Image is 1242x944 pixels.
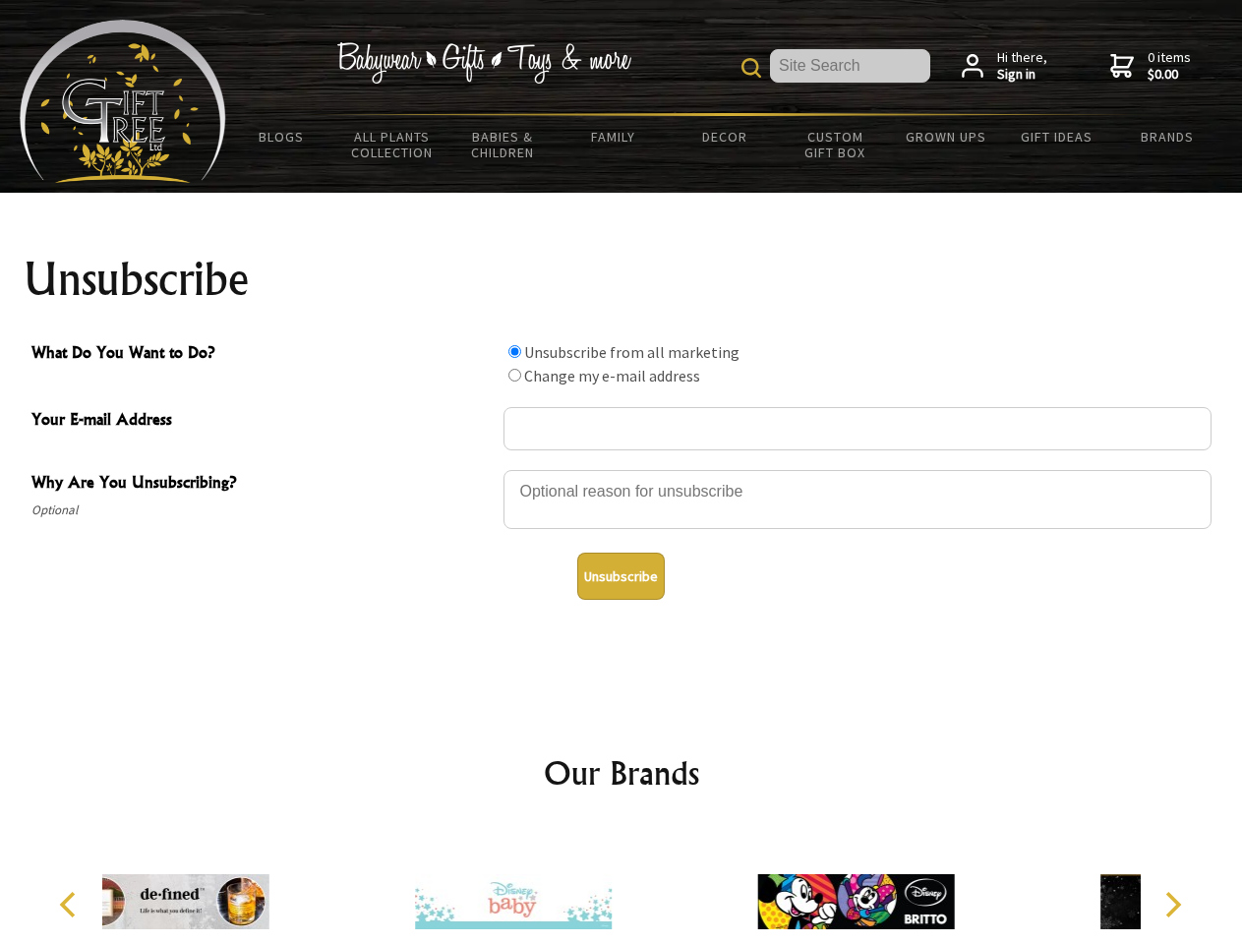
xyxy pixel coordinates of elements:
button: Unsubscribe [577,553,665,600]
a: Grown Ups [890,116,1001,157]
span: Your E-mail Address [31,407,494,436]
img: Babyware - Gifts - Toys and more... [20,20,226,183]
label: Change my e-mail address [524,366,700,385]
input: What Do You Want to Do? [508,345,521,358]
span: 0 items [1148,48,1191,84]
button: Next [1151,883,1194,926]
textarea: Why Are You Unsubscribing? [503,470,1212,529]
img: product search [741,58,761,78]
input: Your E-mail Address [503,407,1212,450]
a: Custom Gift Box [780,116,891,173]
strong: Sign in [997,66,1047,84]
img: Babywear - Gifts - Toys & more [336,42,631,84]
a: Gift Ideas [1001,116,1112,157]
a: Family [559,116,670,157]
a: All Plants Collection [337,116,448,173]
a: BLOGS [226,116,337,157]
span: Hi there, [997,49,1047,84]
span: What Do You Want to Do? [31,340,494,369]
a: Hi there,Sign in [962,49,1047,84]
h1: Unsubscribe [24,256,1219,303]
h2: Our Brands [39,749,1204,796]
a: Decor [669,116,780,157]
span: Why Are You Unsubscribing? [31,470,494,499]
button: Previous [49,883,92,926]
label: Unsubscribe from all marketing [524,342,739,362]
input: Site Search [770,49,930,83]
input: What Do You Want to Do? [508,369,521,382]
strong: $0.00 [1148,66,1191,84]
a: Babies & Children [447,116,559,173]
a: 0 items$0.00 [1110,49,1191,84]
a: Brands [1112,116,1223,157]
span: Optional [31,499,494,522]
